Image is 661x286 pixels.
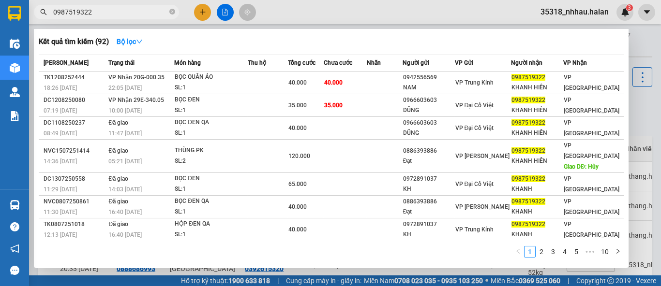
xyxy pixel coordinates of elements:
span: 0987519322 [511,119,545,126]
span: 0987519322 [511,97,545,103]
div: DŨNG [403,105,454,115]
span: VP Nhận [563,59,587,66]
span: VP Nhận 20G-000.35 [108,74,165,81]
span: 0987519322 [511,175,545,182]
span: Người nhận [511,59,542,66]
span: 40.000 [324,79,343,86]
span: 14:03 [DATE] [108,186,142,193]
span: VP Gửi [455,59,473,66]
span: Nhãn [367,59,381,66]
a: 2 [536,246,547,257]
a: 10 [598,246,612,257]
li: 1 [524,246,536,257]
span: 0987519322 [511,221,545,228]
div: KHANH HIÊN [511,128,563,138]
span: 07:19 [DATE] [44,107,77,114]
a: 3 [548,246,558,257]
div: BỌC ĐEN [175,95,247,105]
li: Next 5 Pages [582,246,598,257]
span: 18:26 [DATE] [44,85,77,91]
div: NVC0807250861 [44,197,105,207]
li: 10 [598,246,612,257]
span: 40.000 [288,79,307,86]
div: BỌC QUẦN ÁO [175,72,247,83]
span: VP Trung Kính [455,226,494,233]
span: 0987519322 [511,198,545,205]
div: SL: 2 [175,156,247,167]
span: VP Trung Kính [455,79,494,86]
div: DŨNG [403,128,454,138]
h3: Kết quả tìm kiếm ( 92 ) [39,37,109,47]
span: close-circle [169,9,175,14]
span: 16:40 [DATE] [108,231,142,238]
strong: Bộ lọc [117,38,143,45]
span: 14:36 [DATE] [44,158,77,165]
a: 4 [559,246,570,257]
span: down [136,38,143,45]
div: KH [403,229,454,240]
div: HỘP ĐEN QA [175,219,247,229]
span: notification [10,244,19,253]
span: Người gửi [403,59,429,66]
span: VP [PERSON_NAME] [455,203,510,210]
li: 271 - [PERSON_NAME] - [GEOGRAPHIC_DATA] - [GEOGRAPHIC_DATA] [90,24,405,36]
button: Bộ lọcdown [109,34,150,49]
span: Chưa cước [324,59,352,66]
b: GỬI : VP [GEOGRAPHIC_DATA] [12,66,144,98]
img: warehouse-icon [10,200,20,210]
span: VP [GEOGRAPHIC_DATA] [564,221,619,238]
div: 0942556569 [403,72,454,83]
span: right [615,248,621,254]
span: 65.000 [288,181,307,187]
button: left [512,246,524,257]
div: BỌC ĐEN QA [175,117,247,128]
span: 35.000 [324,102,343,109]
span: Tổng cước [288,59,315,66]
div: TK1208252444 [44,72,105,83]
li: 2 [536,246,547,257]
span: left [515,248,521,254]
span: 12:13 [DATE] [44,231,77,238]
span: VP [GEOGRAPHIC_DATA] [564,142,619,159]
a: 1 [525,246,535,257]
span: 16:40 [DATE] [108,209,142,215]
span: Thu hộ [248,59,266,66]
span: 0987519322 [511,147,545,154]
div: NAM [403,83,454,93]
li: Previous Page [512,246,524,257]
div: SL: 1 [175,128,247,139]
span: message [10,266,19,275]
button: right [612,246,624,257]
span: Đã giao [108,198,128,205]
span: VP [GEOGRAPHIC_DATA] [564,97,619,114]
span: 40.000 [288,125,307,131]
span: Trạng thái [108,59,135,66]
div: BỌC ĐEN [175,173,247,184]
span: 11:30 [DATE] [44,209,77,215]
div: TK0807251018 [44,219,105,229]
div: NVC1507251414 [44,146,105,156]
div: KHANH HIÊN [511,83,563,93]
div: 0966603603 [403,95,454,105]
span: Giao DĐ: Hủy [564,163,599,170]
span: 40.000 [288,226,307,233]
span: question-circle [10,222,19,231]
div: KHANH [511,207,563,217]
span: 11:47 [DATE] [108,130,142,137]
span: VP [GEOGRAPHIC_DATA] [564,119,619,137]
img: warehouse-icon [10,39,20,49]
a: 5 [571,246,582,257]
span: ••• [582,246,598,257]
li: 5 [571,246,582,257]
span: Đã giao [108,147,128,154]
div: Đạt [403,156,454,166]
div: KH [403,184,454,194]
span: VP [GEOGRAPHIC_DATA] [564,198,619,215]
span: [PERSON_NAME] [44,59,89,66]
div: SL: 1 [175,105,247,116]
div: BỌC ĐEN QA [175,196,247,207]
li: 4 [559,246,571,257]
span: VP [GEOGRAPHIC_DATA] [564,175,619,193]
div: DC1307250558 [44,174,105,184]
div: 0966603603 [403,118,454,128]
